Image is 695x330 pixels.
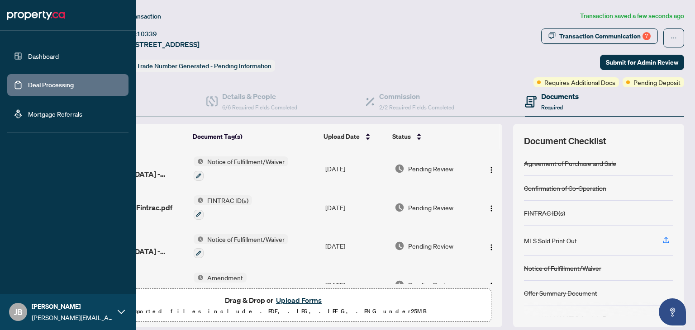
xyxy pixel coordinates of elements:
div: Confirmation of Co-Operation [524,183,606,193]
button: Status IconNotice of Fulfillment/Waiver [194,156,288,181]
img: Document Status [395,241,405,251]
div: Status: [112,60,275,72]
span: JB [14,306,23,318]
span: View Transaction [113,12,161,20]
img: Document Status [395,164,405,174]
img: Status Icon [194,156,204,166]
span: Status [392,132,411,141]
div: Offer Summary Document [524,288,597,298]
div: FINTRAC ID(s) [524,208,565,218]
span: 6/6 Required Fields Completed [222,104,297,111]
div: Agreement of Purchase and Sale [524,158,616,168]
img: Logo [488,166,495,174]
button: Status IconFINTRAC ID(s) [194,195,252,220]
span: ellipsis [671,35,677,41]
img: Document Status [395,280,405,290]
span: [PERSON_NAME][EMAIL_ADDRESS][DOMAIN_NAME] [32,312,113,322]
img: Status Icon [194,234,204,244]
img: Logo [488,282,495,289]
span: Upload Date [324,132,360,141]
span: Document Checklist [524,135,606,147]
span: FINTRAC ID(s) [204,195,252,205]
img: Logo [488,205,495,212]
div: Notice of Fulfillment/Waiver [524,263,601,273]
td: [DATE] [322,188,391,227]
span: 10339 [137,30,157,38]
button: Logo [484,239,499,253]
th: Document Tag(s) [189,124,319,149]
button: Transaction Communication7 [541,28,658,44]
th: Status [389,124,475,149]
span: Notice of Fulfillment/Waiver [204,234,288,244]
span: Pending Review [408,280,453,290]
span: Notice of Fulfillment/Waiver [204,156,288,166]
span: Pending Review [408,203,453,212]
span: Submit for Admin Review [606,55,678,70]
span: Trade Number Generated - Pending Information [137,62,271,70]
th: Upload Date [320,124,389,149]
span: Pending Review [408,241,453,251]
img: logo [7,8,65,23]
span: Pending Review [408,164,453,174]
img: Logo [488,244,495,251]
img: Document Status [395,203,405,212]
button: Logo [484,200,499,215]
span: 1008-[STREET_ADDRESS] [112,39,200,50]
h4: Documents [541,91,579,102]
span: Required [541,104,563,111]
button: Status IconNotice of Fulfillment/Waiver [194,234,288,259]
button: Logo [484,161,499,176]
div: 7 [643,32,651,40]
a: Deal Processing [28,81,74,89]
td: [DATE] [322,227,391,266]
p: Supported files include .PDF, .JPG, .JPEG, .PNG under 25 MB [64,306,486,317]
span: Amendment [204,273,247,283]
a: Dashboard [28,52,59,60]
span: Drag & Drop or [225,294,324,306]
span: 2/2 Required Fields Completed [379,104,454,111]
a: Mortgage Referrals [28,110,82,118]
div: MLS Sold Print Out [524,236,577,245]
button: Status IconAmendment [194,273,247,297]
img: Status Icon [194,273,204,283]
td: [DATE] [322,265,391,304]
td: [DATE] [322,149,391,188]
img: Status Icon [194,195,204,205]
h4: Details & People [222,91,297,102]
span: Drag & Drop orUpload FormsSupported files include .PDF, .JPG, .JPEG, .PNG under25MB [58,289,491,322]
span: [PERSON_NAME] [32,302,113,311]
span: Requires Additional Docs [544,77,615,87]
button: Open asap [659,298,686,325]
h4: Commission [379,91,454,102]
button: Logo [484,278,499,292]
button: Upload Forms [273,294,324,306]
div: Transaction Communication [559,29,651,43]
button: Submit for Admin Review [600,55,684,70]
span: Pending Deposit [633,77,681,87]
article: Transaction saved a few seconds ago [580,11,684,21]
